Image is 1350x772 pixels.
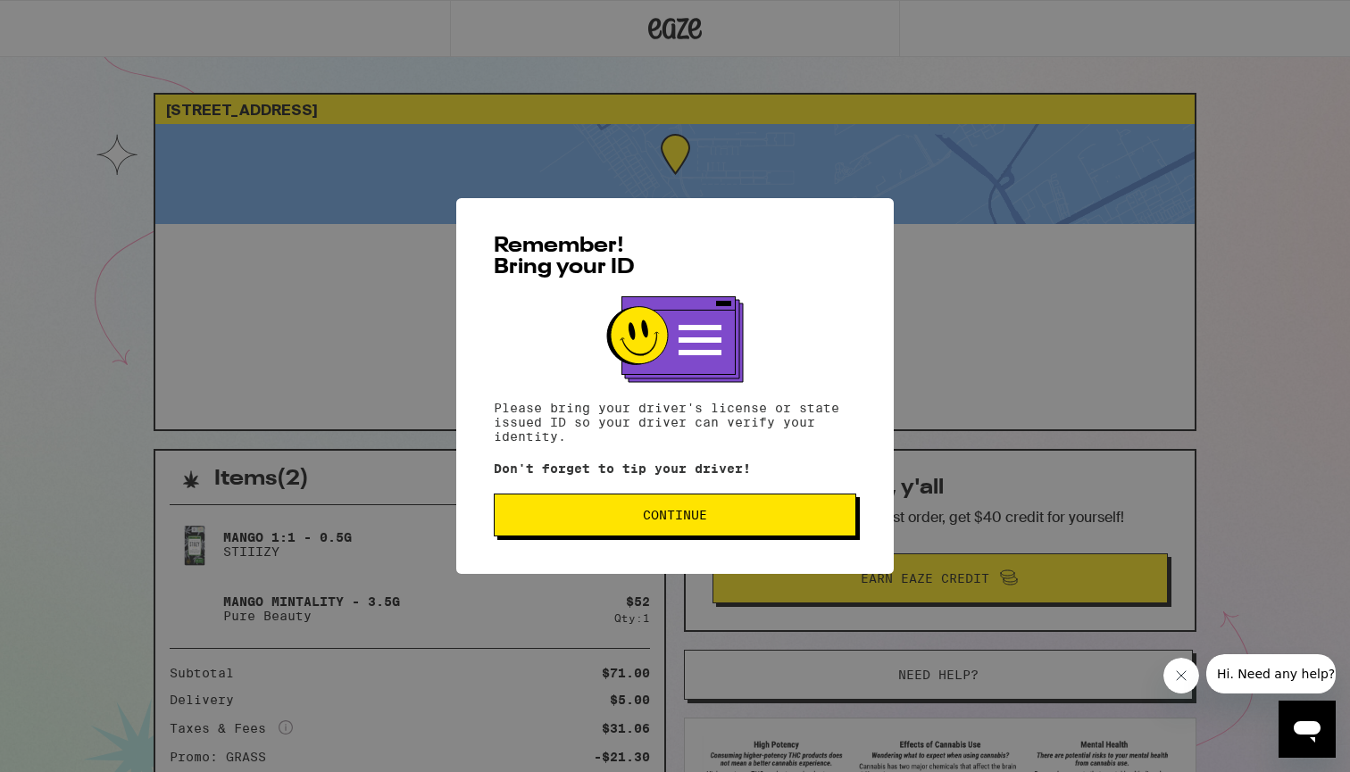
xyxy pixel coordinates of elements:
iframe: Message from company [1206,654,1336,693]
p: Please bring your driver's license or state issued ID so your driver can verify your identity. [494,401,856,444]
span: Remember! Bring your ID [494,236,635,278]
p: Don't forget to tip your driver! [494,461,856,476]
iframe: Close message [1163,658,1199,693]
iframe: Button to launch messaging window [1279,701,1336,758]
span: Continue [643,509,707,521]
button: Continue [494,494,856,536]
